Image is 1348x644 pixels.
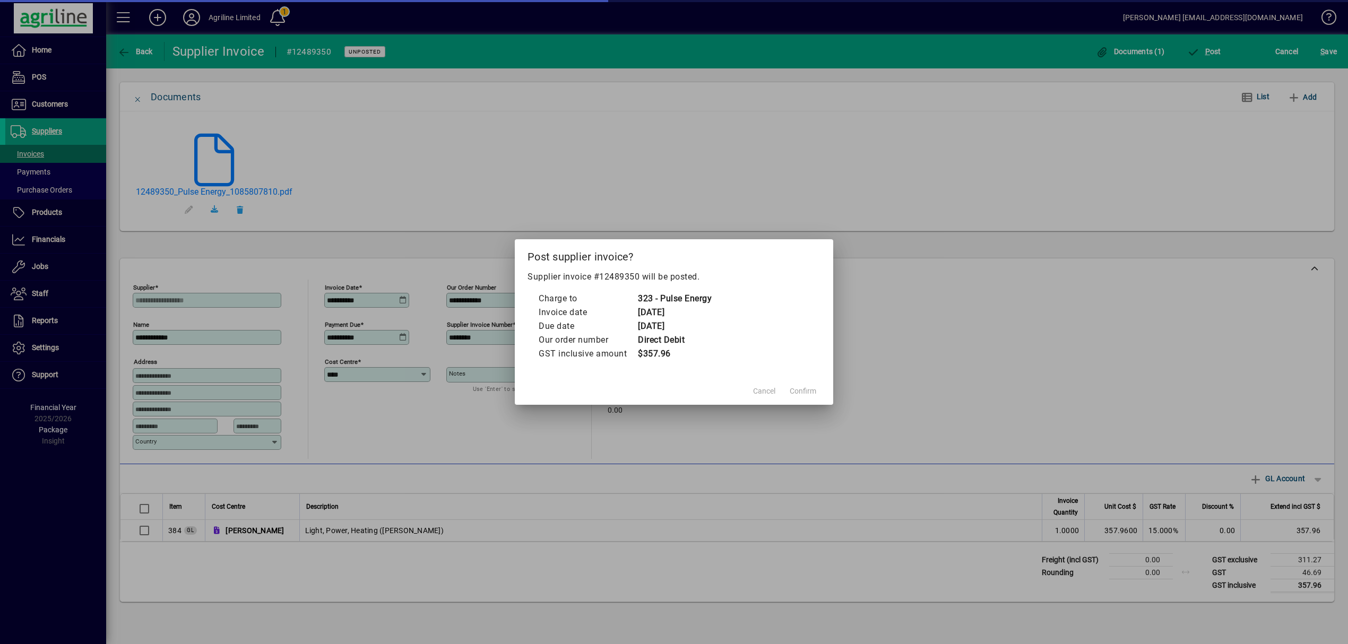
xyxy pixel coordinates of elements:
td: Charge to [538,292,637,306]
td: 323 - Pulse Energy [637,292,712,306]
td: Our order number [538,333,637,347]
td: [DATE] [637,319,712,333]
td: [DATE] [637,306,712,319]
td: GST inclusive amount [538,347,637,361]
h2: Post supplier invoice? [515,239,833,270]
td: Direct Debit [637,333,712,347]
p: Supplier invoice #12489350 will be posted. [528,271,820,283]
td: Invoice date [538,306,637,319]
td: Due date [538,319,637,333]
td: $357.96 [637,347,712,361]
